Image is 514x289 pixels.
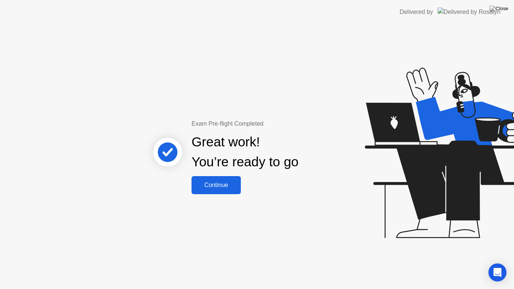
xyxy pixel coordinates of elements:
[192,176,241,194] button: Continue
[192,119,347,128] div: Exam Pre-flight Completed
[490,6,508,12] img: Close
[192,132,298,172] div: Great work! You’re ready to go
[194,182,239,189] div: Continue
[488,263,506,281] div: Open Intercom Messenger
[400,8,433,17] div: Delivered by
[438,8,500,16] img: Delivered by Rosalyn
